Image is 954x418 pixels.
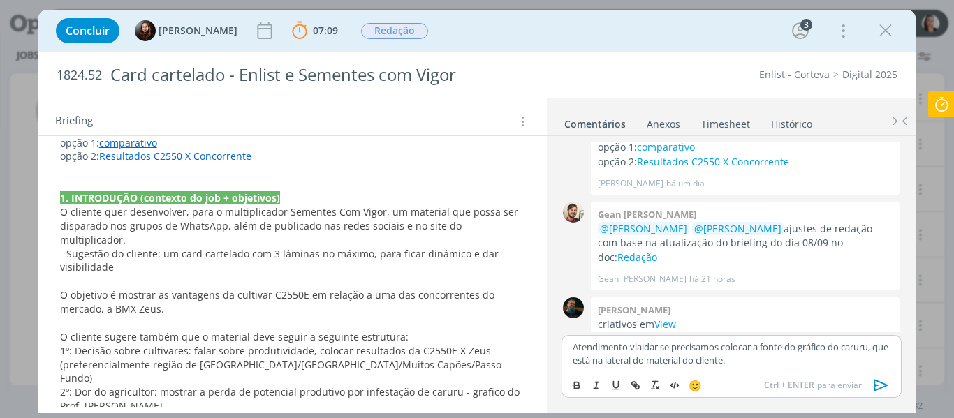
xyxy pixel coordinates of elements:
span: [PERSON_NAME] [159,26,237,36]
div: Card cartelado - Enlist e Sementes com Vigor [105,58,541,92]
a: View [654,318,676,331]
button: 07:09 [288,20,342,42]
span: 1º: Decisão sobre cultivares: falar sobre produtividade, colocar resultados da C2550E X Zeus (pre... [60,344,504,385]
p: criativos em [598,318,893,331]
span: @[PERSON_NAME] [600,222,687,235]
a: comparativo [99,136,157,149]
p: opção 2: [598,155,893,169]
span: O cliente sugere também que o material deve seguir a seguinte estrutura: [60,330,409,343]
b: Gean [PERSON_NAME] [598,208,696,221]
strong: 1. INTRODUÇÃO (contexto do job + objetivos) [60,191,280,204]
a: Enlist - Corteva [759,68,830,81]
span: 2º: Dor do agricultor: mostrar a perda de potencial produtivo por infestação de caruru - grafico ... [60,385,522,412]
p: opção 1: [598,140,893,154]
div: Anexos [647,117,680,131]
b: [PERSON_NAME] [598,304,670,316]
a: Histórico [770,111,813,131]
div: dialog [38,10,916,413]
span: Briefing [55,112,93,130]
a: comparativo [637,140,695,154]
img: M [563,297,584,318]
button: Redação [360,22,429,40]
button: Concluir [56,18,119,43]
span: 07:09 [313,24,338,37]
p: Gean [PERSON_NAME] [598,273,687,285]
span: para enviar [764,379,862,391]
span: @[PERSON_NAME] [694,222,781,235]
span: 🙂 [689,378,702,392]
a: Resultados C2550 X Concorrente [637,155,789,168]
span: Ctrl + ENTER [764,379,817,391]
button: 🙂 [685,377,705,394]
a: Digital 2025 [842,68,897,81]
span: 1824.52 [57,68,102,83]
span: Redação [361,23,428,39]
span: - Sugestão do cliente: um card cartelado com 3 lâminas no máximo, para ficar dinâmico e dar visib... [60,247,501,274]
p: opção 1: [60,136,526,150]
p: ajustes de redação com base na atualização do briefing do dia 08/09 no doc: [598,222,893,264]
span: há 21 horas [689,273,735,285]
a: Timesheet [700,111,751,131]
div: 3 [800,19,812,31]
img: G [563,202,584,223]
button: 3 [789,20,812,42]
p: opção 2: [60,149,526,163]
a: Resultados C2550 X Concorrente [99,149,251,163]
span: O cliente quer desenvolver, para o multiplicador Sementes Com Vigor, um material que possa ser di... [60,205,521,246]
img: E [135,20,156,41]
span: há um dia [666,177,705,190]
span: Concluir [66,25,110,36]
span: O objetivo é mostrar as vantagens da cultivar C2550E em relação a uma das concorrentes do mercado... [60,288,497,315]
a: Comentários [564,111,626,131]
a: Redação [617,251,657,264]
p: [PERSON_NAME] [598,177,663,190]
p: Atendimento vlaidar se precisamos colocar a fonte do gráfico do caruru, que está na lateral do ma... [573,341,890,366]
button: E[PERSON_NAME] [135,20,237,41]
